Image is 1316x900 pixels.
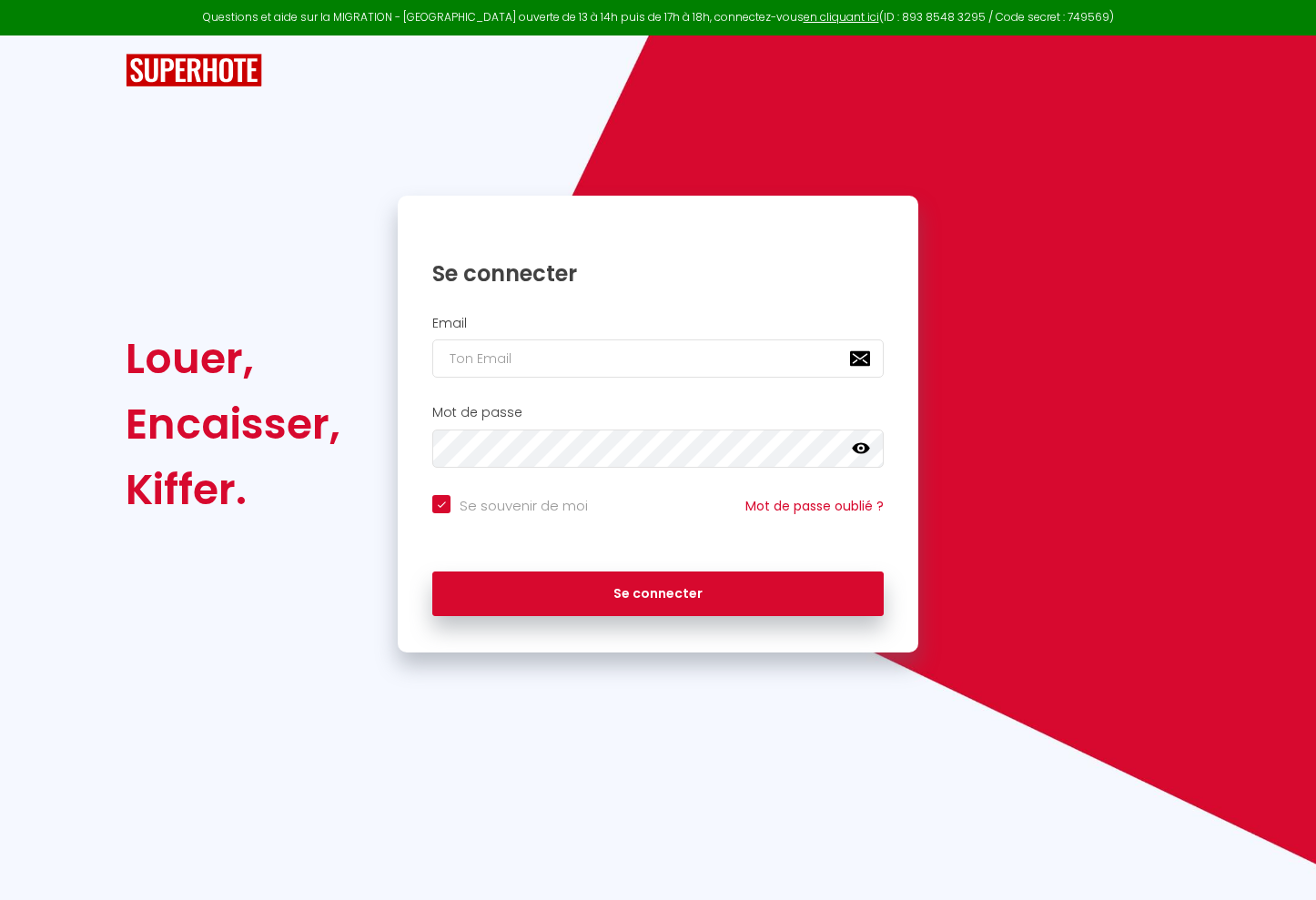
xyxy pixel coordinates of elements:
[432,316,884,331] h2: Email
[126,457,340,522] div: Kiffer.
[432,339,884,378] input: Ton Email
[126,54,262,87] img: SuperHote logo
[804,9,879,25] a: en cliquant ici
[432,405,884,420] h2: Mot de passe
[745,497,884,515] a: Mot de passe oublié ?
[126,391,340,457] div: Encaisser,
[432,259,884,288] h1: Se connecter
[126,326,340,391] div: Louer,
[432,571,884,617] button: Se connecter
